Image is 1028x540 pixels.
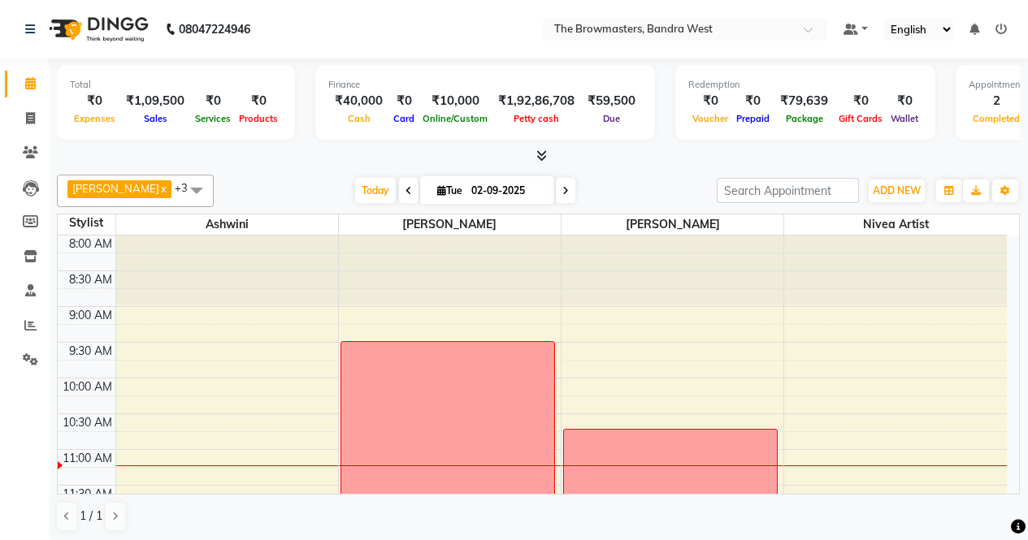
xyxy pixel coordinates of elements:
span: Voucher [688,113,732,124]
div: 9:30 AM [66,343,115,360]
input: 2025-09-02 [466,179,548,203]
span: Completed [969,113,1024,124]
div: 11:30 AM [59,486,115,503]
div: Redemption [688,78,922,92]
div: ₹59,500 [581,92,642,110]
span: 1 / 1 [80,508,102,525]
div: ₹0 [688,92,732,110]
span: Nivea Artist [784,214,1007,235]
span: Products [235,113,282,124]
div: ₹0 [70,92,119,110]
span: Online/Custom [419,113,492,124]
span: ADD NEW [873,184,921,197]
div: 2 [969,92,1024,110]
img: logo [41,6,153,52]
div: ₹10,000 [419,92,492,110]
span: Gift Cards [835,113,887,124]
div: Finance [328,78,642,92]
div: 8:00 AM [66,235,115,253]
a: x [159,182,167,195]
span: [PERSON_NAME] [562,214,783,235]
span: [PERSON_NAME] [72,182,159,195]
input: Search Appointment [717,178,859,203]
span: Prepaid [732,113,774,124]
span: Ashwini [116,214,338,235]
span: Wallet [887,113,922,124]
span: Today [355,178,396,203]
span: Due [599,113,624,124]
div: 10:30 AM [59,414,115,431]
span: Sales [140,113,171,124]
div: 10:00 AM [59,378,115,395]
span: Card [389,113,419,124]
div: 8:30 AM [66,271,115,288]
div: ₹0 [732,92,774,110]
div: Total [70,78,282,92]
span: Services [191,113,235,124]
div: 11:00 AM [59,450,115,467]
div: ₹40,000 [328,92,389,110]
span: Tue [433,184,466,197]
div: ₹0 [191,92,235,110]
div: ₹0 [835,92,887,110]
button: ADD NEW [869,179,925,202]
span: Petty cash [510,113,563,124]
div: ₹0 [887,92,922,110]
span: Expenses [70,113,119,124]
span: [PERSON_NAME] [339,214,561,235]
div: 9:00 AM [66,307,115,324]
div: ₹0 [389,92,419,110]
span: +3 [175,181,200,194]
div: ₹1,09,500 [119,92,191,110]
div: Stylist [58,214,115,231]
span: Cash [344,113,375,124]
span: Package [782,113,827,124]
div: ₹79,639 [774,92,835,110]
b: 08047224946 [179,6,250,52]
div: ₹1,92,86,708 [492,92,581,110]
div: ₹0 [235,92,282,110]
